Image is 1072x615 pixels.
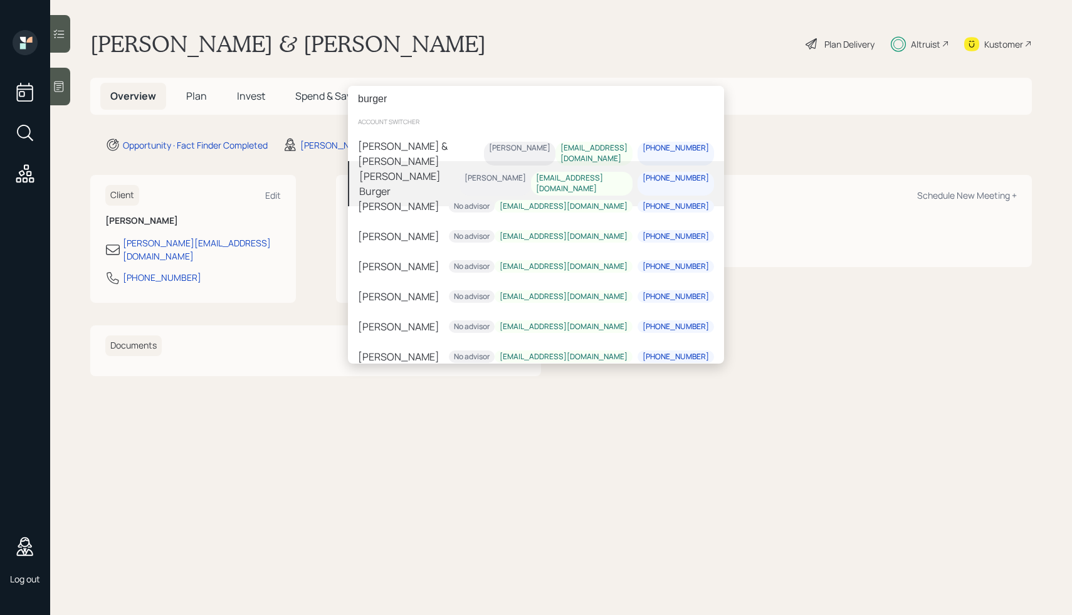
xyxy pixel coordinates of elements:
div: [PERSON_NAME] [358,199,439,214]
div: [EMAIL_ADDRESS][DOMAIN_NAME] [500,352,628,362]
div: [EMAIL_ADDRESS][DOMAIN_NAME] [500,201,628,212]
div: [PERSON_NAME] & [PERSON_NAME] [358,139,484,169]
div: No advisor [454,352,490,362]
div: No advisor [454,231,490,242]
div: [PHONE_NUMBER] [643,352,709,362]
div: [PHONE_NUMBER] [643,292,709,302]
div: [EMAIL_ADDRESS][DOMAIN_NAME] [500,231,628,242]
div: [PERSON_NAME] Burger [359,169,460,199]
div: [PHONE_NUMBER] [643,261,709,272]
div: [PHONE_NUMBER] [643,201,709,212]
div: No advisor [454,322,490,332]
div: [PHONE_NUMBER] [643,322,709,332]
div: [PHONE_NUMBER] [643,144,709,154]
div: [PHONE_NUMBER] [643,174,709,184]
div: account switcher [348,112,724,131]
div: [PERSON_NAME] [358,289,439,304]
div: No advisor [454,201,490,212]
div: [PERSON_NAME] [358,259,439,274]
div: [EMAIL_ADDRESS][DOMAIN_NAME] [536,174,628,195]
div: [PERSON_NAME] [358,319,439,334]
div: No advisor [454,261,490,272]
div: [EMAIL_ADDRESS][DOMAIN_NAME] [500,292,628,302]
div: No advisor [454,292,490,302]
div: [PERSON_NAME] [465,174,526,184]
div: [EMAIL_ADDRESS][DOMAIN_NAME] [500,322,628,332]
div: [EMAIL_ADDRESS][DOMAIN_NAME] [500,261,628,272]
div: [PERSON_NAME] [358,229,439,244]
input: Type a command or search… [348,86,724,112]
div: [PERSON_NAME] [489,144,550,154]
div: [EMAIL_ADDRESS][DOMAIN_NAME] [560,144,628,165]
div: [PHONE_NUMBER] [643,231,709,242]
div: [PERSON_NAME] [358,349,439,364]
